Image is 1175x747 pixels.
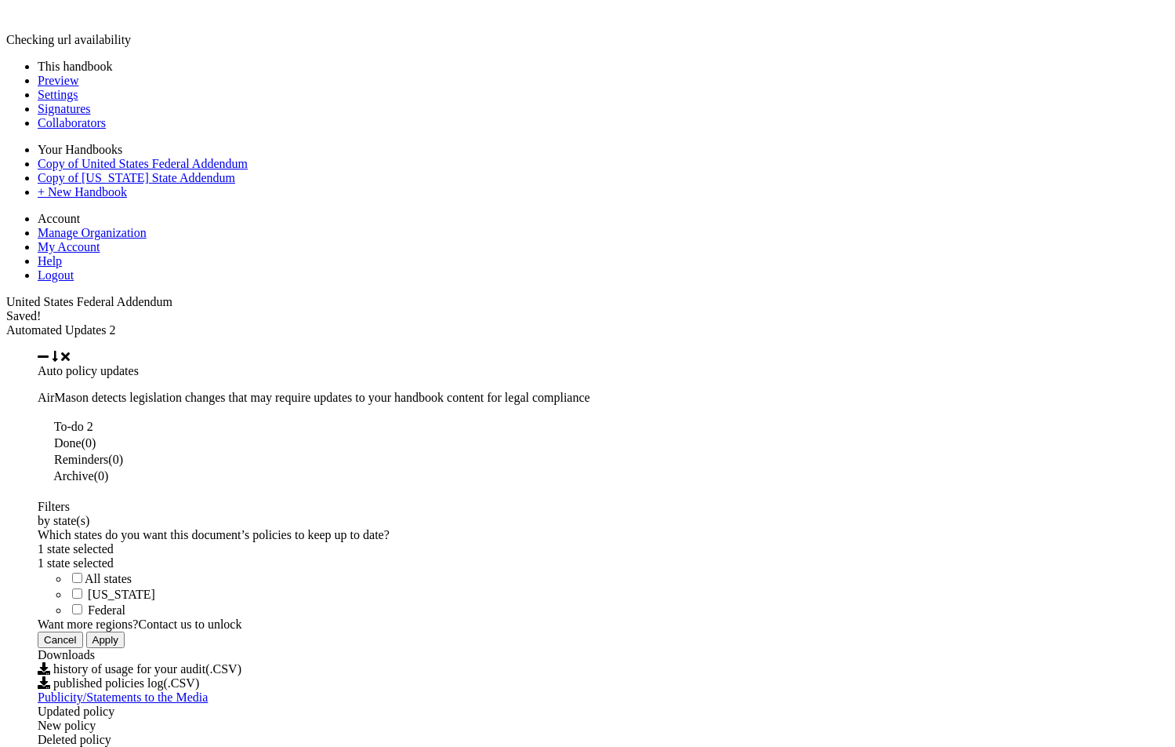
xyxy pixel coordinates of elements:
[38,417,51,431] img: apu_icons_todo.svg
[85,436,92,450] span: 0
[38,171,235,184] a: Copy of [US_STATE] State Addendum
[38,662,1169,676] div: (.CSV)
[88,588,155,601] span: [US_STATE]
[38,391,1169,405] p: AirMason detects legislation changes that may require updates to your handbook content for legal ...
[38,450,51,464] img: apu_icons_remind.svg
[38,467,51,480] img: apu_icons_archive.svg
[38,528,1169,542] div: Which states do you want this document’s policies to keep up to date?
[38,143,1169,157] li: Your Handbooks
[38,157,248,170] a: Copy of United States Federal Addendum
[54,436,82,450] span: Done
[113,453,119,466] span: 0
[53,662,205,676] span: history of usage for your audit
[38,483,51,497] img: settings.svg
[38,268,74,282] a: Logout
[38,60,1169,74] li: This handbook
[38,733,1169,747] div: Deleted policy
[72,573,82,583] input: All states
[38,116,106,129] a: Collaborators
[88,603,125,617] span: Federal
[38,556,1169,570] div: 1 state selected
[38,719,1169,733] div: New policy
[38,450,1169,467] div: ( )
[38,212,1169,226] li: Account
[38,542,114,556] span: 1 state selected
[98,469,104,483] span: 0
[110,323,116,337] span: 2
[87,420,93,433] span: 2
[6,323,107,337] span: Automated Updates
[38,632,83,648] button: Cancel
[38,500,1169,514] div: Filters
[38,74,78,87] a: Preview
[38,691,208,704] a: Publicity/Statements to the Media
[38,434,51,447] img: apu_icons_done.svg
[38,434,1169,450] div: ( )
[72,604,82,614] input: Federal
[38,676,1169,691] div: (.CSV)
[53,676,163,690] span: published policies log
[38,240,100,253] a: My Account
[38,648,1169,662] div: Downloads
[54,453,108,466] span: Reminders
[38,618,1169,632] div: Want more regions?
[38,185,127,199] a: + New Handbook
[38,254,62,268] a: Help
[6,309,41,322] span: Saved!
[38,705,1169,719] div: Updated policy
[6,295,172,308] span: United States Federal Addendum
[72,588,82,599] input: [US_STATE]
[6,33,131,46] span: Checking url availability
[38,102,91,115] a: Signatures
[38,467,1169,483] div: ( )
[38,88,78,101] a: Settings
[85,572,132,585] span: All states
[38,364,139,377] span: Auto policy updates
[54,420,84,433] span: To-do
[38,514,1169,528] div: by state(s)
[38,226,147,239] a: Manage Organization
[53,469,94,483] span: Archive
[86,632,125,648] button: Apply
[138,618,241,631] span: Contact us to unlock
